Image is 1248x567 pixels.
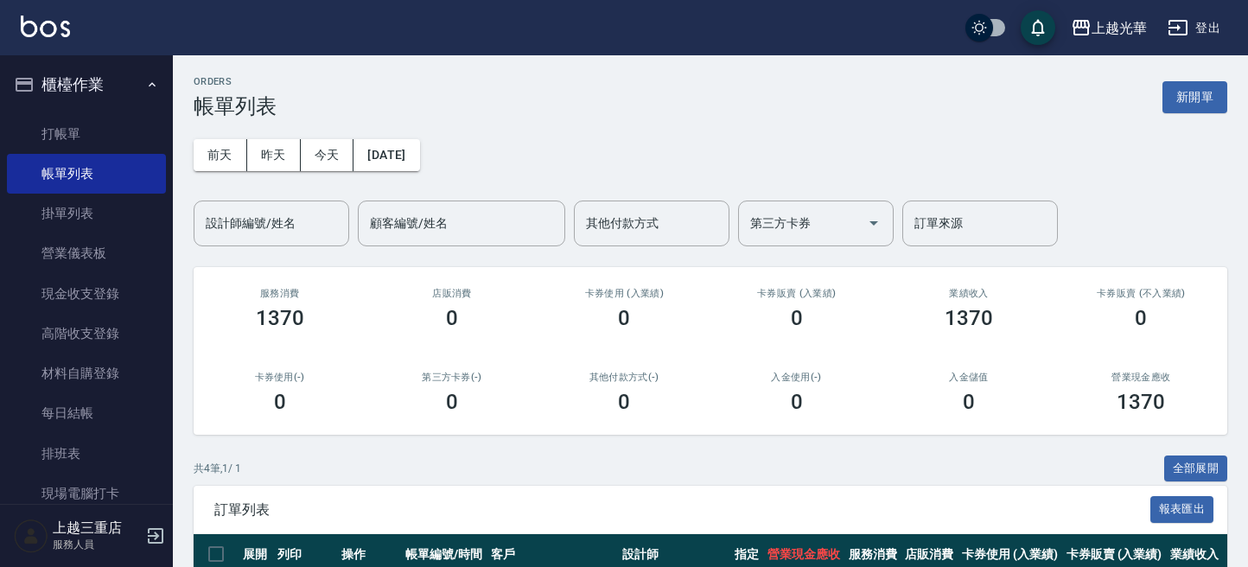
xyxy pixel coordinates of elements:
[214,372,345,383] h2: 卡券使用(-)
[214,288,345,299] h3: 服務消費
[194,139,247,171] button: 前天
[386,288,517,299] h2: 店販消費
[7,393,166,433] a: 每日結帳
[1117,390,1165,414] h3: 1370
[14,519,48,553] img: Person
[903,288,1034,299] h2: 業績收入
[7,434,166,474] a: 排班表
[53,519,141,537] h5: 上越三重店
[559,372,690,383] h2: 其他付款方式(-)
[274,390,286,414] h3: 0
[7,194,166,233] a: 掛單列表
[1162,81,1227,113] button: 新開單
[194,94,277,118] h3: 帳單列表
[731,288,862,299] h2: 卡券販賣 (入業績)
[1150,500,1214,517] a: 報表匯出
[1162,88,1227,105] a: 新開單
[1076,288,1207,299] h2: 卡券販賣 (不入業績)
[53,537,141,552] p: 服務人員
[21,16,70,37] img: Logo
[7,62,166,107] button: 櫃檯作業
[247,139,301,171] button: 昨天
[1150,496,1214,523] button: 報表匯出
[618,390,630,414] h3: 0
[446,306,458,330] h3: 0
[386,372,517,383] h2: 第三方卡券(-)
[194,461,241,476] p: 共 4 筆, 1 / 1
[963,390,975,414] h3: 0
[301,139,354,171] button: 今天
[194,76,277,87] h2: ORDERS
[256,306,304,330] h3: 1370
[1135,306,1147,330] h3: 0
[1164,456,1228,482] button: 全部展開
[791,306,803,330] h3: 0
[1161,12,1227,44] button: 登出
[860,209,888,237] button: Open
[7,474,166,513] a: 現場電腦打卡
[446,390,458,414] h3: 0
[903,372,1034,383] h2: 入金儲值
[1064,10,1154,46] button: 上越光華
[1021,10,1055,45] button: save
[791,390,803,414] h3: 0
[7,154,166,194] a: 帳單列表
[731,372,862,383] h2: 入金使用(-)
[618,306,630,330] h3: 0
[214,501,1150,519] span: 訂單列表
[945,306,993,330] h3: 1370
[559,288,690,299] h2: 卡券使用 (入業績)
[353,139,419,171] button: [DATE]
[7,233,166,273] a: 營業儀表板
[1076,372,1207,383] h2: 營業現金應收
[1092,17,1147,39] div: 上越光華
[7,314,166,354] a: 高階收支登錄
[7,274,166,314] a: 現金收支登錄
[7,114,166,154] a: 打帳單
[7,354,166,393] a: 材料自購登錄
